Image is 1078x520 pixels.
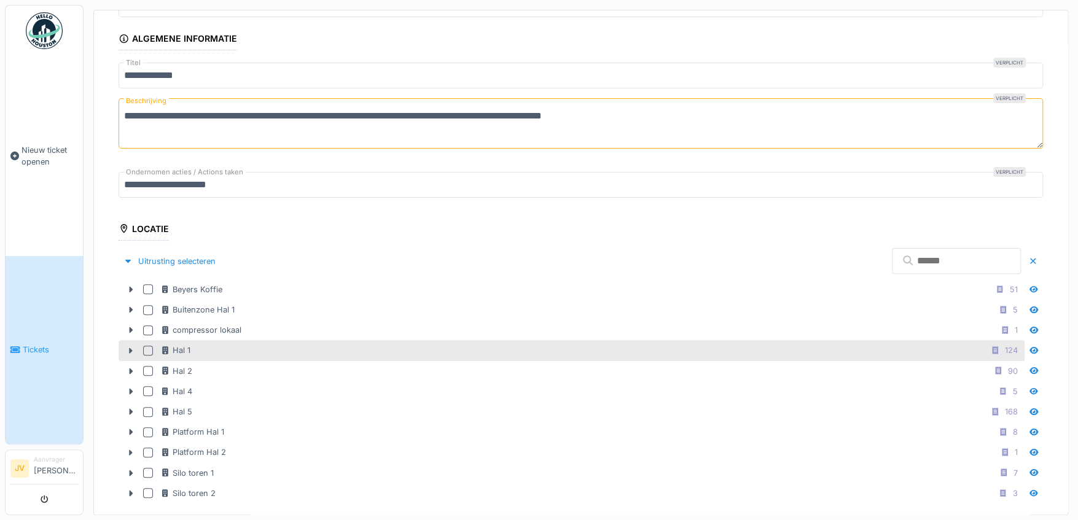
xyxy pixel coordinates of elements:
li: [PERSON_NAME] [34,455,78,481]
div: 51 [1010,284,1018,295]
div: Algemene informatie [119,29,237,50]
div: Verplicht [993,93,1026,103]
div: Hal 4 [160,386,192,397]
img: Badge_color-CXgf-gQk.svg [26,12,63,49]
div: Silo toren 1 [160,467,214,479]
div: Platform Hal 1 [160,426,224,438]
div: 90 [1008,365,1018,377]
div: 124 [1005,344,1018,356]
div: 1 [1015,324,1018,336]
label: Beschrijving [123,93,169,109]
label: Titel [123,58,143,68]
div: Hal 1 [160,344,190,356]
div: Beyers Koffie [160,284,222,295]
div: 3 [1013,487,1018,499]
div: 5 [1013,386,1018,397]
div: Hal 2 [160,365,192,377]
div: Buitenzone Hal 1 [160,304,235,316]
span: Nieuw ticket openen [21,144,78,168]
div: 7 [1014,467,1018,479]
span: Tickets [23,344,78,355]
div: Aanvrager [34,455,78,464]
div: 168 [1005,406,1018,417]
div: 8 [1013,426,1018,438]
label: Ondernomen acties / Actions taken [123,167,246,177]
div: Platform Hal 2 [160,446,226,458]
div: Verplicht [993,167,1026,177]
a: JV Aanvrager[PERSON_NAME] [10,455,78,484]
li: JV [10,459,29,478]
div: 1 [1015,446,1018,458]
div: Verplicht [993,58,1026,68]
a: Nieuw ticket openen [6,56,83,256]
div: Hal 5 [160,406,192,417]
div: Uitrusting selecteren [119,253,221,270]
div: Silo toren 2 [160,487,216,499]
a: Tickets [6,256,83,444]
div: compressor lokaal [160,324,241,336]
div: 5 [1013,304,1018,316]
div: Locatie [119,220,169,241]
